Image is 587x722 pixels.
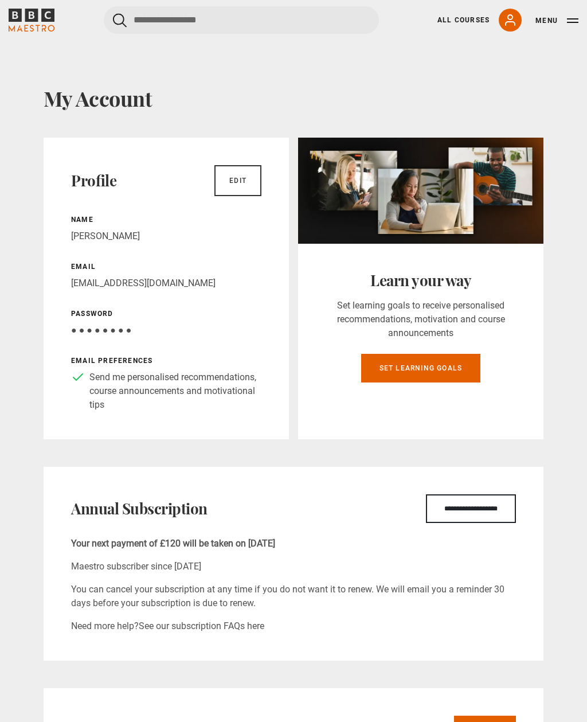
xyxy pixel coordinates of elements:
p: Email preferences [71,356,261,366]
h2: Profile [71,171,116,190]
a: See our subscription FAQs here [139,620,264,631]
p: [PERSON_NAME] [71,229,261,243]
button: Submit the search query [113,13,127,28]
p: Password [71,309,261,319]
h1: My Account [44,86,543,110]
svg: BBC Maestro [9,9,54,32]
p: Maestro subscriber since [DATE] [71,560,516,573]
a: All Courses [437,15,490,25]
input: Search [104,6,379,34]
h2: Annual Subscription [71,499,208,518]
p: Need more help? [71,619,516,633]
p: [EMAIL_ADDRESS][DOMAIN_NAME] [71,276,261,290]
b: Your next payment of £120 will be taken on [DATE] [71,538,275,549]
a: Set learning goals [361,354,481,383]
p: Email [71,262,261,272]
p: Name [71,214,261,225]
h2: Learn your way [326,271,516,290]
span: ● ● ● ● ● ● ● ● [71,325,131,335]
p: Set learning goals to receive personalised recommendations, motivation and course announcements [326,299,516,340]
p: You can cancel your subscription at any time if you do not want it to renew. We will email you a ... [71,583,516,610]
a: Edit [214,165,261,196]
p: Send me personalised recommendations, course announcements and motivational tips [89,370,261,412]
button: Toggle navigation [535,15,578,26]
